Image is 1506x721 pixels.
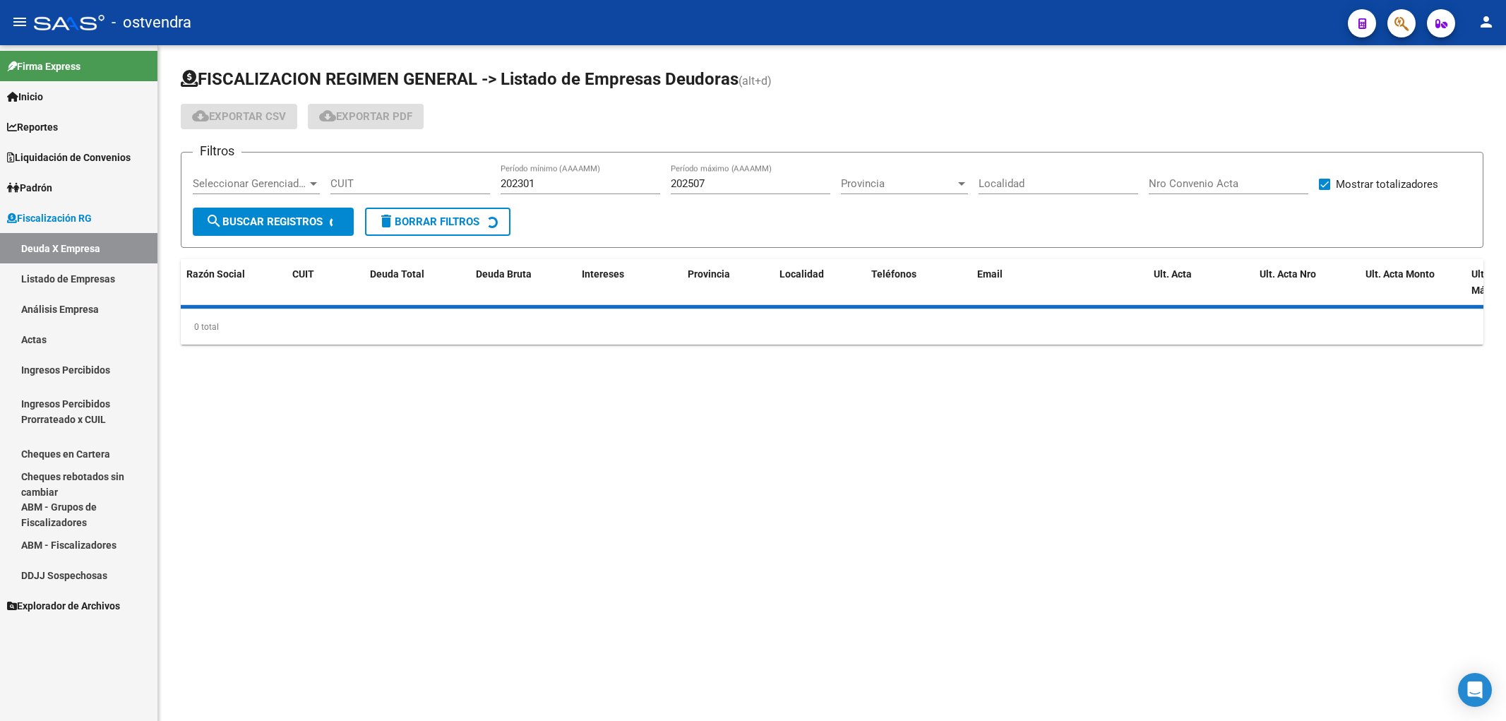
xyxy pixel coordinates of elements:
[192,107,209,124] mat-icon: cloud_download
[7,180,52,196] span: Padrón
[192,110,286,123] span: Exportar CSV
[739,74,772,88] span: (alt+d)
[1148,259,1254,306] datatable-header-cell: Ult. Acta
[779,268,824,280] span: Localidad
[1458,673,1492,707] div: Open Intercom Messenger
[470,259,576,306] datatable-header-cell: Deuda Bruta
[287,259,364,306] datatable-header-cell: CUIT
[866,259,972,306] datatable-header-cell: Teléfonos
[1260,268,1316,280] span: Ult. Acta Nro
[319,110,412,123] span: Exportar PDF
[186,268,245,280] span: Razón Social
[319,107,336,124] mat-icon: cloud_download
[1254,259,1360,306] datatable-header-cell: Ult. Acta Nro
[11,13,28,30] mat-icon: menu
[682,259,774,306] datatable-header-cell: Provincia
[1336,176,1438,193] span: Mostrar totalizadores
[308,104,424,129] button: Exportar PDF
[181,104,297,129] button: Exportar CSV
[582,268,624,280] span: Intereses
[1478,13,1495,30] mat-icon: person
[193,141,241,161] h3: Filtros
[7,150,131,165] span: Liquidación de Convenios
[1154,268,1192,280] span: Ult. Acta
[688,268,730,280] span: Provincia
[977,268,1003,280] span: Email
[370,268,424,280] span: Deuda Total
[112,7,191,38] span: - ostvendra
[841,177,955,190] span: Provincia
[871,268,916,280] span: Teléfonos
[1360,259,1466,306] datatable-header-cell: Ult. Acta Monto
[193,208,354,236] button: Buscar Registros
[205,213,222,230] mat-icon: search
[193,177,307,190] span: Seleccionar Gerenciador
[181,309,1483,345] div: 0 total
[7,210,92,226] span: Fiscalización RG
[774,259,866,306] datatable-header-cell: Localidad
[576,259,682,306] datatable-header-cell: Intereses
[181,69,739,89] span: FISCALIZACION REGIMEN GENERAL -> Listado de Empresas Deudoras
[378,213,395,230] mat-icon: delete
[365,208,510,236] button: Borrar Filtros
[7,59,80,74] span: Firma Express
[7,89,43,105] span: Inicio
[1365,268,1435,280] span: Ult. Acta Monto
[292,268,314,280] span: CUIT
[205,215,323,228] span: Buscar Registros
[364,259,470,306] datatable-header-cell: Deuda Total
[181,259,287,306] datatable-header-cell: Razón Social
[7,598,120,614] span: Explorador de Archivos
[7,119,58,135] span: Reportes
[476,268,532,280] span: Deuda Bruta
[972,259,1148,306] datatable-header-cell: Email
[378,215,479,228] span: Borrar Filtros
